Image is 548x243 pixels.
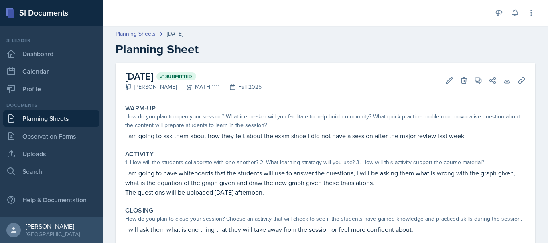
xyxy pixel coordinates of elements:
[125,104,156,112] label: Warm-Up
[125,168,526,187] p: I am going to have whiteboards that the students will use to answer the questions, I will be aski...
[125,225,526,234] p: I will ask them what is one thing that they will take away from the session or feel more confiden...
[3,102,99,109] div: Documents
[3,63,99,79] a: Calendar
[3,46,99,62] a: Dashboard
[3,37,99,44] div: Si leader
[125,112,526,129] div: How do you plan to open your session? What icebreaker will you facilitate to help build community...
[3,81,99,97] a: Profile
[3,192,99,208] div: Help & Documentation
[167,30,183,38] div: [DATE]
[3,128,99,144] a: Observation Forms
[26,230,80,238] div: [GEOGRAPHIC_DATA]
[116,42,535,56] h2: Planning Sheet
[125,150,154,158] label: Activity
[3,163,99,179] a: Search
[125,131,526,141] p: I am going to ask them about how they felt about the exam since I did not have a session after th...
[125,158,526,167] div: 1. How will the students collaborate with one another? 2. What learning strategy will you use? 3....
[125,207,154,215] label: Closing
[3,146,99,162] a: Uploads
[125,69,262,84] h2: [DATE]
[220,83,262,91] div: Fall 2025
[125,187,526,197] p: The questions will be uploaded [DATE] afternoon.
[125,215,526,223] div: How do you plan to close your session? Choose an activity that will check to see if the students ...
[116,30,156,38] a: Planning Sheets
[177,83,220,91] div: MATH 1111
[3,110,99,127] a: Planning Sheets
[125,83,177,91] div: [PERSON_NAME]
[165,73,192,80] span: Submitted
[26,222,80,230] div: [PERSON_NAME]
